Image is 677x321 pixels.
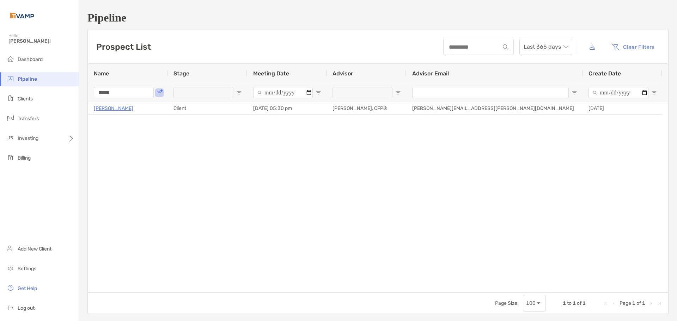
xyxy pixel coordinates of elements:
span: Pipeline [18,76,37,82]
img: investing icon [6,134,15,142]
span: Page [620,300,631,306]
img: settings icon [6,264,15,272]
div: 100 [526,300,536,306]
button: Open Filter Menu [572,90,577,95]
div: Client [168,102,248,115]
div: First Page [603,301,608,306]
img: dashboard icon [6,55,15,63]
span: Clients [18,96,33,102]
span: 1 [583,300,586,306]
h3: Prospect List [96,42,151,52]
div: [PERSON_NAME], CFP® [327,102,407,115]
img: Zoe Logo [8,3,36,28]
span: 1 [632,300,635,306]
span: 1 [573,300,576,306]
input: Meeting Date Filter Input [253,87,313,98]
span: Billing [18,155,31,161]
span: Transfers [18,116,39,122]
button: Open Filter Menu [236,90,242,95]
img: get-help icon [6,284,15,292]
span: Meeting Date [253,70,289,77]
span: Create Date [588,70,621,77]
span: [PERSON_NAME]! [8,38,74,44]
span: Dashboard [18,56,43,62]
input: Create Date Filter Input [588,87,648,98]
img: add_new_client icon [6,244,15,253]
a: [PERSON_NAME] [94,104,133,113]
img: pipeline icon [6,74,15,83]
input: Name Filter Input [94,87,154,98]
span: to [567,300,572,306]
div: Last Page [657,301,662,306]
img: input icon [503,44,508,50]
div: [PERSON_NAME][EMAIL_ADDRESS][PERSON_NAME][DOMAIN_NAME] [407,102,583,115]
button: Open Filter Menu [316,90,321,95]
span: Name [94,70,109,77]
button: Open Filter Menu [395,90,401,95]
div: Page Size [523,295,546,312]
span: 1 [563,300,566,306]
img: logout icon [6,303,15,312]
img: transfers icon [6,114,15,122]
span: Last 365 days [524,39,568,55]
h1: Pipeline [87,11,669,24]
span: of [636,300,641,306]
span: Log out [18,305,35,311]
span: Add New Client [18,246,51,252]
span: Advisor [333,70,353,77]
input: Advisor Email Filter Input [412,87,569,98]
span: 1 [642,300,645,306]
div: [DATE] 05:30 pm [248,102,327,115]
div: Page Size: [495,300,519,306]
span: Advisor Email [412,70,449,77]
span: Stage [173,70,189,77]
img: billing icon [6,153,15,162]
button: Clear Filters [606,39,660,55]
span: Settings [18,266,36,272]
button: Open Filter Menu [651,90,657,95]
span: Get Help [18,285,37,291]
div: Previous Page [611,301,617,306]
div: Next Page [648,301,654,306]
span: Investing [18,135,38,141]
span: of [577,300,581,306]
img: clients icon [6,94,15,103]
button: Open Filter Menu [157,90,162,95]
div: [DATE] [583,102,663,115]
